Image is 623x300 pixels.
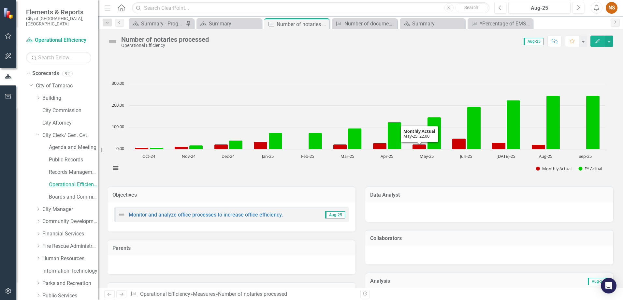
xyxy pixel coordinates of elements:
button: View chart menu, Chart [111,164,120,173]
span: Aug-25 [524,38,543,45]
text: Apr-25 [381,153,393,159]
a: Number of documents processed not linked to legislative action (agreements, homeowner assistance,... [334,20,396,28]
a: Monitor and analyze office processes to increase office efficiency. [129,212,283,218]
a: Scorecards [32,70,59,77]
a: Human Resources [42,255,98,262]
a: Operational Efficiency [49,181,98,188]
h3: Collaborators [370,235,608,241]
a: Agenda and Meeting [49,144,98,151]
path: Mar-25, 96. FY Actual. [348,128,362,149]
span: Search [464,5,478,10]
h3: Data Analyst [370,192,608,198]
text: Sep-25 [579,153,592,159]
text: 300.00 [112,80,124,86]
path: Apr-25, 28. Monthly Actual. [373,143,387,149]
text: Oct-24 [142,153,155,159]
a: Summary [198,20,260,28]
a: Financial Services [42,230,98,238]
h3: Parents [112,245,351,251]
path: Aug-25, 20. Monthly Actual. [532,145,545,149]
path: Jan-25, 34. Monthly Actual. [254,142,268,149]
path: Oct-24, 7. Monthly Actual. [135,148,149,149]
button: Aug-25 [508,2,571,14]
h3: Analysis [370,278,487,284]
path: May-25, 22. Monthly Actual. [413,144,426,149]
path: May-25, 146. FY Actual. [427,117,441,149]
path: Jun-25, 49. Monthly Actual. [452,139,466,149]
path: Sep-25, 245. FY Actual. [586,96,600,149]
a: Public Services [42,292,98,300]
div: Operational Efficiency [121,43,209,48]
a: *Percentage of EMS Reports fulfilled within 29 business days. [469,20,531,28]
path: Jul-25, 225. FY Actual. [507,100,520,149]
img: ClearPoint Strategy [3,7,15,19]
a: Measures [193,291,215,297]
a: Parks and Recreation [42,280,98,287]
img: Not Defined [108,36,118,47]
div: *Percentage of EMS Reports fulfilled within 29 business days. [480,20,531,28]
div: Number of documents processed not linked to legislative action (agreements, homeowner assistance,... [344,20,396,28]
a: Summary [401,20,463,28]
input: Search ClearPoint... [132,2,489,14]
path: Dec-24, 22. Monthly Actual. [214,144,228,149]
text: Jun-25 [459,153,472,159]
a: City of Tamarac [36,82,98,90]
div: » » [131,291,355,298]
text: May-25 [420,153,434,159]
div: Chart. Highcharts interactive chart. [108,81,613,178]
path: Nov-24, 11. Monthly Actual. [175,147,188,149]
span: Aug-25 [588,278,608,285]
text: [DATE]-25 [497,153,515,159]
div: 92 [62,71,73,76]
button: Search [455,3,488,12]
span: Aug-25 [325,211,345,218]
div: Open Intercom Messenger [601,278,616,293]
text: Nov-24 [182,153,196,159]
text: Jan-25 [261,153,274,159]
div: Number of notaries processed [277,20,328,28]
text: Dec-24 [222,153,235,159]
a: Community Development [42,218,98,225]
a: Summary - Program Description (1300) [130,20,184,28]
button: Show FY Actual [578,166,602,172]
div: Aug-25 [511,4,568,12]
a: Records Management Program [49,169,98,176]
a: Public Records [49,156,98,164]
path: Apr-25, 124. FY Actual. [388,122,401,149]
path: Jun-25, 195. FY Actual. [467,107,481,149]
path: Jul-25, 30. Monthly Actual. [492,143,506,149]
a: Operational Efficiency [26,37,91,44]
a: Building [42,95,98,102]
div: Number of notaries processed [218,291,287,297]
a: Operational Efficiency [140,291,190,297]
path: Jan-25, 74. FY Actual. [269,133,283,149]
a: City Manager [42,206,98,213]
button: NS [606,2,617,14]
text: Aug-25 [539,153,552,159]
a: City Commission [42,107,98,114]
path: Oct-24, 7. FY Actual. [150,148,164,149]
div: Summary [412,20,463,28]
div: Summary [209,20,260,28]
text: 0.00 [116,145,124,151]
div: Number of notaries processed [121,36,209,43]
h3: Objectives [112,192,351,198]
a: City Attorney [42,119,98,127]
path: Mar-25, 22. Monthly Actual. [333,144,347,149]
button: Show Monthly Actual [536,166,571,172]
div: Summary - Program Description (1300) [141,20,184,28]
a: Information Technology [42,267,98,275]
path: Feb-25, 74. FY Actual. [309,133,322,149]
text: Mar-25 [340,153,354,159]
path: Nov-24, 18. FY Actual. [189,145,203,149]
text: 200.00 [112,102,124,108]
small: City of [GEOGRAPHIC_DATA], [GEOGRAPHIC_DATA] [26,16,91,27]
text: Feb-25 [301,153,314,159]
path: Dec-24, 40. FY Actual. [229,141,243,149]
a: Boards and Committees [49,193,98,201]
a: Fire Rescue Administration [42,243,98,250]
a: City Clerk/ Gen. Gvt [42,132,98,139]
svg: Interactive chart [108,81,608,178]
span: Elements & Reports [26,8,91,16]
